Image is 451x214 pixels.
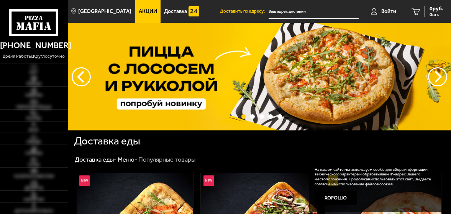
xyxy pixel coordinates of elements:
button: точки переключения [241,114,246,119]
button: точки переключения [277,114,282,119]
h1: Доставка еды [74,136,140,146]
span: Акции [139,9,157,14]
span: 0 руб. [430,6,443,11]
button: точки переключения [268,114,273,119]
button: точки переключения [259,114,264,119]
button: следующий [72,67,91,86]
div: Популярные товары [138,156,195,164]
span: Доставить по адресу: [220,9,269,14]
span: Войти [381,9,396,14]
a: Меню- [118,156,137,163]
a: Доставка еды- [75,156,116,163]
button: Хорошо [315,191,357,205]
span: 0 шт. [430,12,443,17]
img: 15daf4d41897b9f0e9f617042186c801.svg [189,6,199,17]
img: Новинка [203,175,214,186]
p: На нашем сайте мы используем cookie для сбора информации технического характера и обрабатываем IP... [315,167,433,187]
span: Доставка [164,9,187,14]
button: предыдущий [428,67,447,86]
img: Новинка [79,175,90,186]
button: точки переключения [250,114,255,119]
span: [GEOGRAPHIC_DATA] [78,9,131,14]
input: Ваш адрес доставки [269,5,359,19]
